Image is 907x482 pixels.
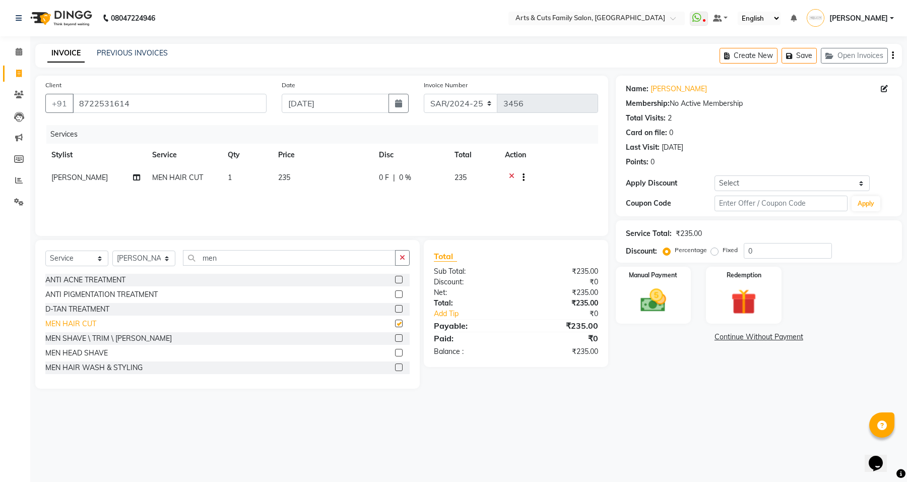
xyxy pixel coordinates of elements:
th: Action [499,144,598,166]
div: ₹235.00 [516,287,606,298]
th: Total [448,144,499,166]
span: 235 [455,173,467,182]
img: RACHANA [807,9,824,27]
div: ₹235.00 [516,266,606,277]
div: No Active Membership [626,98,892,109]
span: [PERSON_NAME] [829,13,888,24]
label: Percentage [675,246,707,255]
th: Service [146,144,222,166]
div: Name: [626,84,649,94]
a: Add Tip [426,309,531,319]
img: _cash.svg [632,286,674,315]
div: ₹0 [516,277,606,287]
div: D-TAN TREATMENT [45,304,109,315]
div: ₹0 [531,309,605,319]
span: 0 F [379,172,389,183]
span: [PERSON_NAME] [51,173,108,182]
label: Client [45,81,61,90]
div: 0 [669,128,673,138]
div: Last Visit: [626,142,660,153]
label: Fixed [723,246,738,255]
button: Create New [720,48,778,64]
a: INVOICE [47,44,85,63]
th: Qty [222,144,272,166]
div: ANTI ACNE TREATMENT [45,275,125,285]
div: ₹235.00 [516,298,606,309]
div: MEN HAIR WASH & STYLING [45,363,143,373]
div: Points: [626,157,649,167]
div: Membership: [626,98,670,109]
button: +91 [45,94,74,113]
div: ₹0 [516,332,606,344]
span: 235 [278,173,290,182]
button: Save [782,48,817,64]
img: _gift.svg [723,286,764,318]
label: Invoice Number [424,81,468,90]
div: Balance : [426,346,516,357]
a: PREVIOUS INVOICES [97,48,168,57]
span: 1 [228,173,232,182]
div: MEN SHAVE \ TRIM \ [PERSON_NAME] [45,333,172,344]
span: MEN HAIR CUT [152,173,203,182]
div: Sub Total: [426,266,516,277]
img: logo [26,4,95,32]
div: MEN HAIR CUT [45,319,96,329]
th: Stylist [45,144,146,166]
div: Net: [426,287,516,298]
div: Apply Discount [626,178,715,189]
div: 2 [668,113,672,124]
b: 08047224946 [111,4,155,32]
iframe: chat widget [865,442,897,472]
div: Discount: [626,246,657,257]
div: Payable: [426,320,516,332]
button: Open Invoices [821,48,888,64]
div: Discount: [426,277,516,287]
input: Enter Offer / Coupon Code [715,196,848,211]
input: Search by Name/Mobile/Email/Code [73,94,267,113]
label: Date [282,81,295,90]
div: Total: [426,298,516,309]
button: Apply [852,196,880,211]
div: Services [46,125,606,144]
div: Coupon Code [626,198,715,209]
input: Search or Scan [183,250,396,266]
a: Continue Without Payment [618,332,900,342]
div: ₹235.00 [516,346,606,357]
div: ₹235.00 [676,228,702,239]
div: Paid: [426,332,516,344]
th: Disc [373,144,448,166]
div: MEN HEAD SHAVE [45,348,108,358]
span: 0 % [399,172,411,183]
label: Redemption [727,271,761,280]
label: Manual Payment [629,271,677,280]
div: Service Total: [626,228,672,239]
div: [DATE] [662,142,683,153]
div: ANTI PIGMENTATION TREATMENT [45,289,158,300]
div: Card on file: [626,128,667,138]
div: ₹235.00 [516,320,606,332]
div: Total Visits: [626,113,666,124]
a: [PERSON_NAME] [651,84,707,94]
span: Total [434,251,457,262]
span: | [393,172,395,183]
th: Price [272,144,373,166]
div: 0 [651,157,655,167]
